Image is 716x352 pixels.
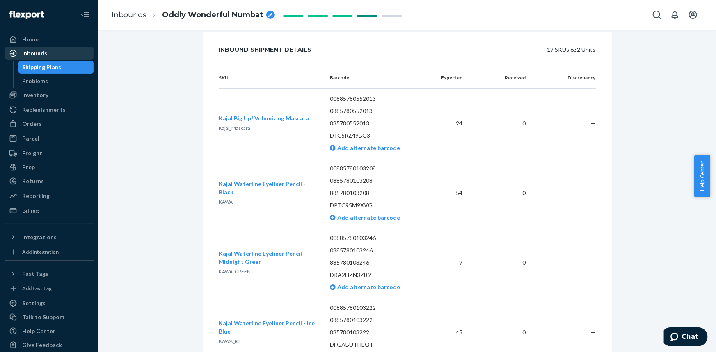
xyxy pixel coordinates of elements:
[219,68,324,89] th: SKU
[23,77,48,85] div: Problems
[685,7,701,23] button: Open account menu
[5,189,94,202] a: Reporting
[22,270,48,278] div: Fast Tags
[22,120,42,128] div: Orders
[330,259,421,267] p: 885780103246
[330,201,421,209] p: DPTC95M9XVG
[219,115,309,122] span: Kajal Big Up! Volumizing Mascara
[219,338,242,344] span: KAWA_ICE
[469,158,532,228] td: 0
[9,11,44,19] img: Flexport logo
[591,329,596,336] span: —
[219,268,251,275] span: KAWA_GREEN
[330,234,421,242] p: 00885780103246
[219,250,306,265] span: Kajal Waterline Eyeliner Pencil - Midnight Green
[5,297,94,310] a: Settings
[694,155,710,197] button: Help Center
[591,259,596,266] span: —
[219,114,309,123] button: Kajal Big Up! Volumizing Mascara
[330,341,421,349] p: DFGABUTHEQT
[428,89,469,159] td: 24
[22,149,42,157] div: Freight
[219,319,317,336] button: Kajal Waterline Eyeliner Pencil - Ice Blue
[330,316,421,324] p: 0885780103222
[330,132,421,140] p: DTC5RZ49BG3
[5,311,94,324] button: Talk to Support
[22,134,39,143] div: Parcel
[219,180,306,195] span: Kajal Waterline Eyeliner Pencil - Black
[469,228,532,297] td: 0
[219,320,315,335] span: Kajal Waterline Eyeliner Pencil - Ice Blue
[5,325,94,338] a: Help Center
[336,214,400,221] span: Add alternate barcode
[336,144,400,151] span: Add alternate barcode
[22,341,62,349] div: Give Feedback
[5,161,94,174] a: Prep
[5,147,94,160] a: Freight
[22,327,55,335] div: Help Center
[105,3,281,27] ol: breadcrumbs
[22,248,59,255] div: Add Integration
[5,33,94,46] a: Home
[469,89,532,159] td: 0
[22,91,48,99] div: Inventory
[22,106,66,114] div: Replenishments
[330,177,421,185] p: 0885780103208
[323,68,428,89] th: Barcode
[532,68,595,89] th: Discrepancy
[22,285,52,292] div: Add Fast Tag
[22,233,57,241] div: Integrations
[22,207,39,215] div: Billing
[219,180,317,196] button: Kajal Waterline Eyeliner Pencil - Black
[591,120,596,127] span: —
[5,284,94,293] a: Add Fast Tag
[5,231,94,244] button: Integrations
[330,328,421,336] p: 885780103222
[330,284,400,291] a: Add alternate barcode
[330,271,421,279] p: DRA2HZN3ZB9
[77,7,94,23] button: Close Navigation
[664,327,708,348] iframe: Opens a widget where you can chat to one of our agents
[18,75,94,88] a: Problems
[22,35,39,43] div: Home
[330,214,400,221] a: Add alternate barcode
[330,246,421,254] p: 0885780103246
[469,68,532,89] th: Received
[428,68,469,89] th: Expected
[5,132,94,145] a: Parcel
[22,163,35,171] div: Prep
[219,199,233,205] span: KAWA
[5,338,94,352] button: Give Feedback
[330,164,421,173] p: 00885780103208
[219,250,317,266] button: Kajal Waterline Eyeliner Pencil - Midnight Green
[112,10,146,19] a: Inbounds
[5,89,94,102] a: Inventory
[219,125,251,131] span: Kajal_Mascara
[219,41,312,58] div: Inbound Shipment Details
[591,189,596,196] span: —
[22,49,47,57] div: Inbounds
[330,95,421,103] p: 00885780552013
[22,313,65,321] div: Talk to Support
[330,107,421,115] p: 0885780552013
[5,267,94,280] button: Fast Tags
[428,228,469,297] td: 9
[22,177,44,185] div: Returns
[330,304,421,312] p: 00885780103222
[649,7,665,23] button: Open Search Box
[22,299,46,307] div: Settings
[5,103,94,116] a: Replenishments
[330,144,400,151] a: Add alternate barcode
[5,204,94,217] a: Billing
[5,47,94,60] a: Inbounds
[330,189,421,197] p: 885780103208
[5,175,94,188] a: Returns
[23,63,62,71] div: Shipping Plans
[336,284,400,291] span: Add alternate barcode
[5,117,94,130] a: Orders
[667,7,683,23] button: Open notifications
[22,192,50,200] div: Reporting
[162,10,263,20] span: Oddly Wonderful Numbat
[330,119,421,127] p: 885780552013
